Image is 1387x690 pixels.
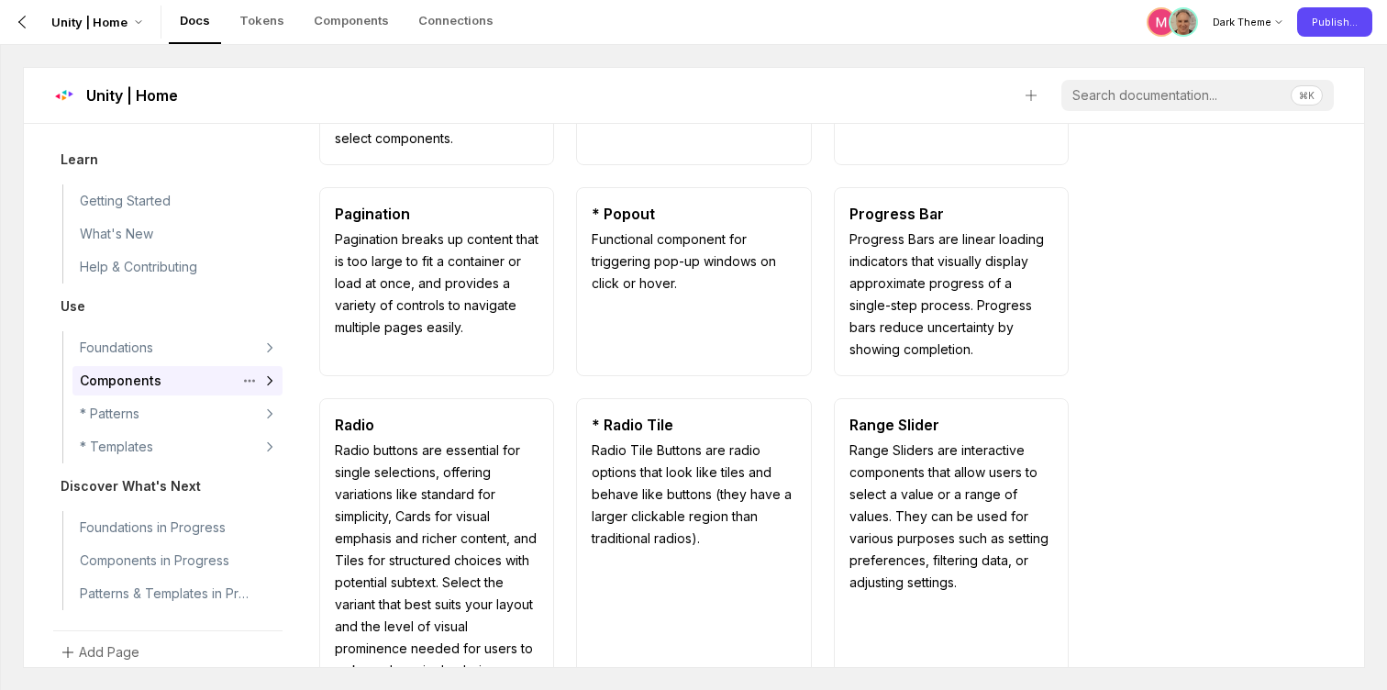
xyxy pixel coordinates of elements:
p: Range Slider [849,414,1053,436]
p: Unity | Home [51,13,128,31]
p: Connections [418,11,494,29]
a: Patterns & Templates in Progress [72,579,283,608]
a: PaginationPagination breaks up content that is too large to fit a container or load at once, and ... [319,187,554,376]
p: Radio Tile Buttons are radio options that look like tiles and behave like buttons (they have a la... [592,440,795,550]
p: Components [80,370,161,392]
a: Foundations in Progress [72,513,283,542]
p: Pagination breaks up content that is too large to fit a container or load at once, and provides a... [335,228,538,339]
p: Progress Bars are linear loading indicators that visually display approximate progress of a singl... [849,228,1053,361]
a: What's New [72,219,283,249]
img: wGZT8afSXHS+AAAAABJRU5ErkJggg== [53,84,75,106]
a: Components in Progress [72,546,283,575]
a: * PopoutFunctional component for triggering pop-up windows on click or hover. [576,187,811,376]
p: * Popout [592,203,795,225]
p: Getting Started [80,190,171,212]
a: Getting Started [72,186,283,216]
p: Range Sliders are interactive components that allow users to select a value or a range of values.... [849,440,1053,594]
p: Add Page [79,641,275,663]
a: Components [72,366,283,395]
button: Publish... [1297,7,1372,37]
a: Progress BarProgress Bars are linear loading indicators that visually display approximate progres... [834,187,1069,376]
p: * Patterns [80,403,139,425]
p: Components in Progress [80,550,229,572]
p: Patterns & Templates in Progress [80,583,253,605]
p: Foundations in Progress [80,517,226,539]
p: Use [61,298,85,314]
p: Help & Contributing [80,256,197,278]
p: Dark Theme [1213,15,1271,29]
p: Learn [61,151,98,167]
p: * Radio Tile [592,414,795,436]
a: Help & Contributing [72,252,283,282]
a: Unity | Home [86,79,178,112]
a: * Templates [72,432,283,462]
a: Foundations [72,333,283,362]
p: * Templates [80,436,153,458]
p: Docs [180,11,210,29]
p: Tokens [239,11,284,29]
p: What's New [80,223,153,245]
p: Radio buttons are essential for single selections, offering variations like standard for simplici... [335,440,538,682]
p: Pagination [335,203,538,225]
p: Radio [335,414,538,436]
a: * Patterns [72,399,283,428]
p: Functional component for triggering pop-up windows on click or hover. [592,228,795,295]
p: Components [314,11,389,29]
p: Progress Bar [849,203,1053,225]
p: Foundations [80,337,153,359]
button: Add Page [53,638,283,667]
p: Discover What's Next [61,478,201,494]
input: Search documentation... [1061,80,1283,111]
